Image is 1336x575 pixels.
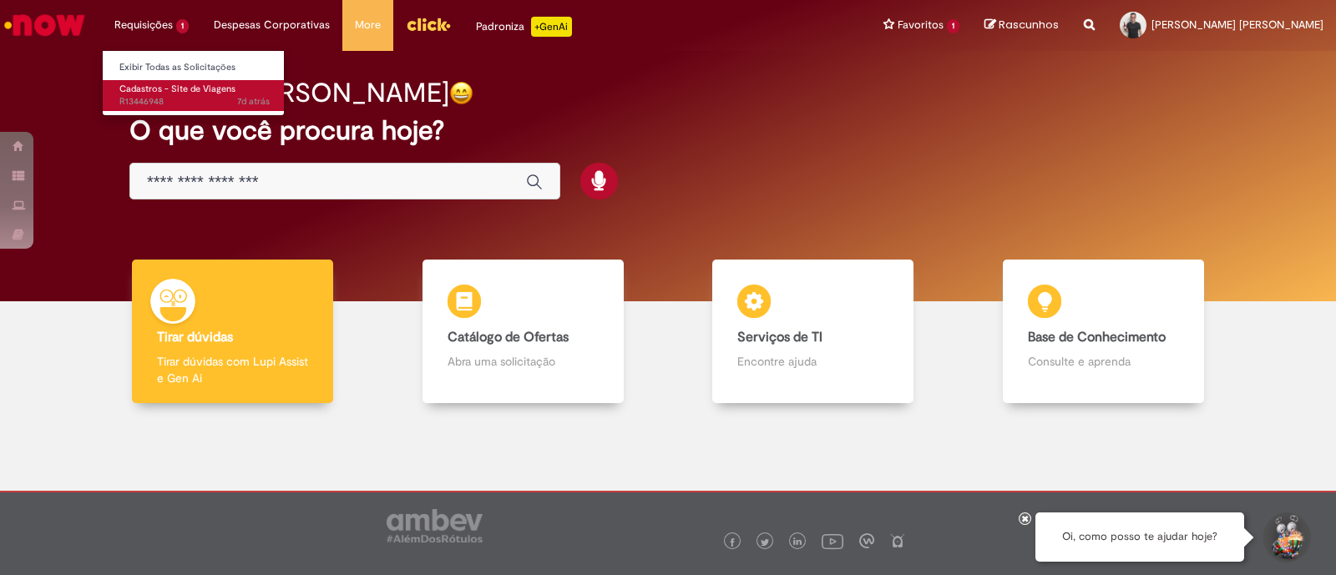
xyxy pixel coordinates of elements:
[176,19,189,33] span: 1
[214,17,330,33] span: Despesas Corporativas
[1028,353,1179,370] p: Consulte e aprenda
[1151,18,1323,32] span: [PERSON_NAME] [PERSON_NAME]
[129,116,1207,145] h2: O que você procura hoje?
[448,329,569,346] b: Catálogo de Ofertas
[103,80,286,111] a: Aberto R13446948 : Cadastros - Site de Viagens
[728,538,736,547] img: logo_footer_facebook.png
[737,353,888,370] p: Encontre ajuda
[761,538,769,547] img: logo_footer_twitter.png
[406,12,451,37] img: click_logo_yellow_360x200.png
[237,95,270,108] span: 7d atrás
[947,19,959,33] span: 1
[103,58,286,77] a: Exibir Todas as Solicitações
[737,329,822,346] b: Serviços de TI
[999,17,1059,33] span: Rascunhos
[1028,329,1166,346] b: Base de Conhecimento
[237,95,270,108] time: 26/08/2025 09:21:42
[88,260,378,404] a: Tirar dúvidas Tirar dúvidas com Lupi Assist e Gen Ai
[668,260,959,404] a: Serviços de TI Encontre ajuda
[984,18,1059,33] a: Rascunhos
[102,50,285,116] ul: Requisições
[859,533,874,548] img: logo_footer_workplace.png
[890,533,905,548] img: logo_footer_naosei.png
[378,260,669,404] a: Catálogo de Ofertas Abra uma solicitação
[822,530,843,552] img: logo_footer_youtube.png
[157,353,308,386] p: Tirar dúvidas com Lupi Assist e Gen Ai
[531,17,572,37] p: +GenAi
[1261,512,1311,562] button: Iniciar Conversa de Suporte
[449,81,473,105] img: happy-face.png
[793,537,802,547] img: logo_footer_linkedin.png
[355,17,381,33] span: More
[959,260,1249,404] a: Base de Conhecimento Consulte e aprenda
[898,17,944,33] span: Favoritos
[119,83,235,95] span: Cadastros - Site de Viagens
[476,17,572,37] div: Padroniza
[157,329,233,346] b: Tirar dúvidas
[119,95,270,108] span: R13446948
[1035,512,1244,562] div: Oi, como posso te ajudar hoje?
[114,17,173,33] span: Requisições
[387,509,483,542] img: logo_footer_ambev_rotulo_gray.png
[129,78,449,108] h2: Bom dia, [PERSON_NAME]
[448,353,599,370] p: Abra uma solicitação
[2,8,88,42] img: ServiceNow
